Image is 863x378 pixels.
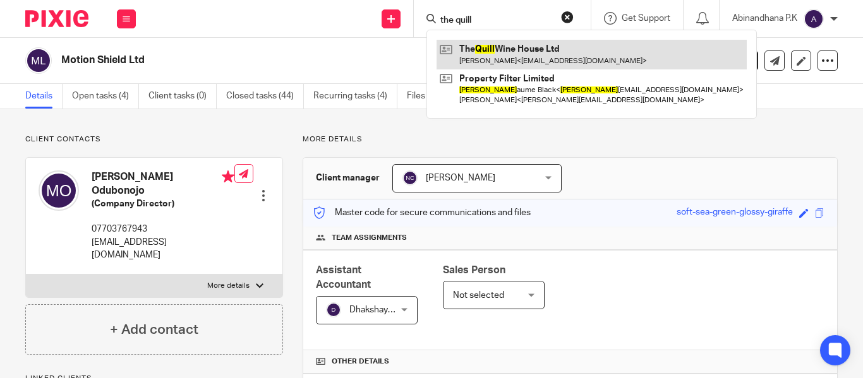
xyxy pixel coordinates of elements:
[226,84,304,109] a: Closed tasks (44)
[39,170,79,211] img: svg%3E
[677,206,793,220] div: soft-sea-green-glossy-giraffe
[426,174,495,182] span: [PERSON_NAME]
[25,84,63,109] a: Details
[313,84,397,109] a: Recurring tasks (4)
[303,134,838,145] p: More details
[92,236,234,262] p: [EMAIL_ADDRESS][DOMAIN_NAME]
[72,84,139,109] a: Open tasks (4)
[92,198,234,210] h5: (Company Director)
[402,170,418,186] img: svg%3E
[561,11,574,23] button: Clear
[207,281,250,291] p: More details
[110,320,198,340] h4: + Add contact
[92,223,234,235] p: 07703767943
[332,357,389,367] span: Other details
[407,84,435,109] a: Files
[332,233,407,243] span: Team assignments
[25,134,283,145] p: Client contacts
[732,12,797,25] p: Abinandhana P.K
[804,9,824,29] img: svg%3E
[92,170,234,198] h4: [PERSON_NAME] Odubonojo
[439,15,553,27] input: Search
[313,206,531,219] p: Master code for secure communications and files
[453,291,504,300] span: Not selected
[316,172,380,184] h3: Client manager
[25,10,88,27] img: Pixie
[222,170,234,183] i: Primary
[61,54,545,67] h2: Motion Shield Ltd
[148,84,217,109] a: Client tasks (0)
[25,47,52,74] img: svg%3E
[349,305,402,314] span: Dhakshaya M
[443,265,505,275] span: Sales Person
[316,265,371,290] span: Assistant Accountant
[622,14,670,23] span: Get Support
[326,302,341,317] img: svg%3E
